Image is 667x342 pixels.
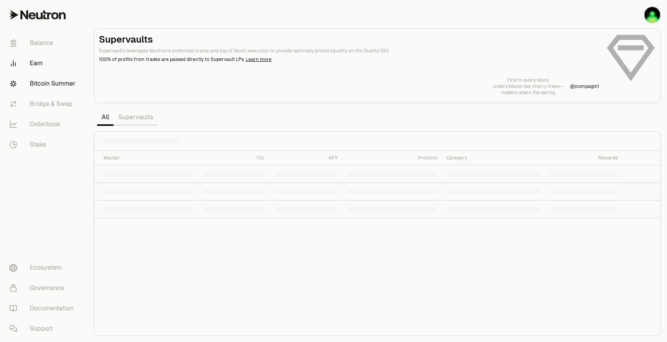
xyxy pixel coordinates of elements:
a: First in every block,orders bloom like cherry trees—makers share the spring. [493,77,564,96]
div: Category [447,155,540,161]
a: All [97,109,114,125]
div: TVL [203,155,265,161]
a: Ecosystem [3,258,84,278]
img: Stacking Portfolio [644,7,660,23]
div: Protocol [347,155,437,161]
a: Stake [3,134,84,155]
a: Learn more [246,56,272,63]
p: orders bloom like cherry trees— [493,83,564,90]
a: Supervaults [114,109,158,125]
a: Balance [3,33,84,53]
p: 100% of profits from trades are passed directly to Supervault LPs. [99,56,599,63]
p: First in every block, [493,77,564,83]
div: APY [274,155,337,161]
a: Orderbook [3,114,84,134]
a: Earn [3,53,84,73]
a: Bridge & Swap [3,94,84,114]
p: makers share the spring. [493,90,564,96]
a: Support [3,319,84,339]
a: @jcompagni1 [570,83,599,90]
a: Bitcoin Summer [3,73,84,94]
p: Supervaults leverages Neutron's enshrined oracle and top of block execution to provide optimally ... [99,47,599,54]
h2: Supervaults [99,33,599,46]
a: Governance [3,278,84,298]
p: @ jcompagni1 [570,83,599,90]
a: Documentation [3,298,84,319]
div: Market [104,155,193,161]
div: Rewards [549,155,618,161]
